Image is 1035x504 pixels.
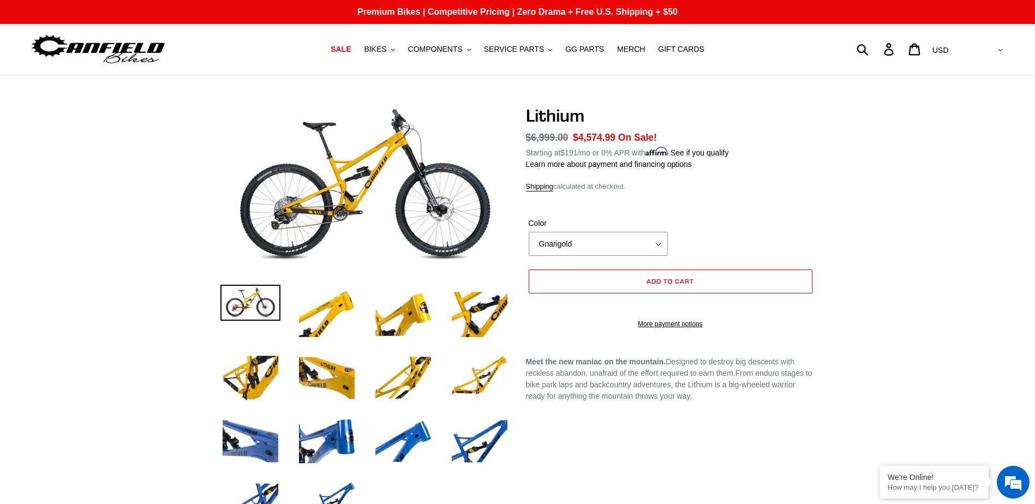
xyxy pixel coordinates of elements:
span: $191 [560,148,577,157]
img: Load image into Gallery viewer, Lithium [220,348,280,408]
img: Load image into Gallery viewer, Lithium [373,348,433,408]
a: More payment options [529,319,812,329]
span: $4,574.99 [573,132,615,143]
s: $6,999.00 [526,132,569,143]
img: Load image into Gallery viewer, Lithium [220,411,280,471]
button: SERVICE PARTS [478,42,558,57]
img: Load image into Gallery viewer, Lithium [297,348,357,408]
span: . [690,392,692,400]
span: SERVICE PARTS [484,45,544,54]
img: Load image into Gallery viewer, Lithium [450,348,510,408]
span: From enduro stages to bike park laps and backcountry adventures, the Lithium is a big-wheeled war... [526,369,812,400]
img: Load image into Gallery viewer, Lithium [373,285,433,345]
p: Starting at /mo or 0% APR with . [526,145,729,159]
a: GIFT CARDS [653,42,710,57]
input: Search [863,37,890,61]
a: See if you qualify - Learn more about Affirm Financing (opens in modal) [671,148,729,157]
img: Canfield Bikes [30,32,166,67]
span: Designed to destroy big descents with reckless abandon, unafraid of the effort required to earn t... [526,357,812,400]
img: Load image into Gallery viewer, Lithium [297,285,357,345]
a: Shipping [526,182,554,191]
p: How may I help you today? [888,483,980,491]
div: calculated at checkout. [526,181,815,192]
span: On Sale! [618,130,657,145]
span: COMPONENTS [408,45,463,54]
span: GG PARTS [565,45,604,54]
img: Load image into Gallery viewer, Lithium [450,411,510,471]
span: SALE [331,45,351,54]
button: Add to cart [529,269,812,293]
label: Color [529,218,668,229]
a: SALE [325,42,356,57]
span: BIKES [364,45,386,54]
a: MERCH [612,42,650,57]
img: Load image into Gallery viewer, Lithium [373,411,433,471]
div: We're Online! [888,473,980,482]
button: COMPONENTS [403,42,476,57]
img: Load image into Gallery viewer, Lithium [450,285,510,345]
h1: Lithium [526,105,815,126]
span: Affirm [645,147,668,156]
img: Load image into Gallery viewer, Lithium [297,411,357,471]
span: GIFT CARDS [658,45,704,54]
span: MERCH [617,45,645,54]
img: Load image into Gallery viewer, Lithium [220,285,280,320]
span: Add to cart [647,277,694,285]
button: BIKES [358,42,400,57]
a: GG PARTS [560,42,609,57]
b: Meet the new maniac on the mountain. [526,357,666,366]
a: Learn more about payment and financing options [526,160,692,169]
